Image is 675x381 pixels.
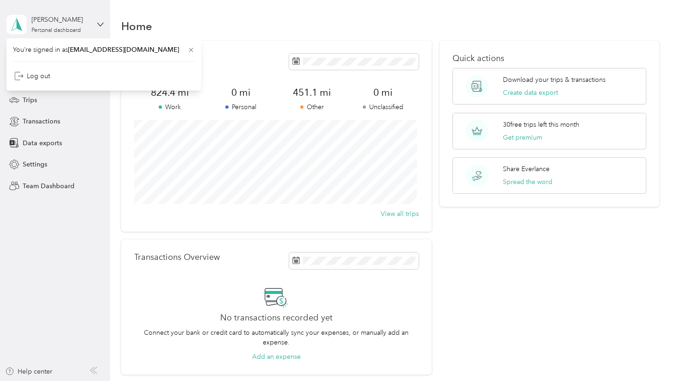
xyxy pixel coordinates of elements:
div: [PERSON_NAME] [31,15,89,25]
span: Transactions [23,117,60,126]
p: Connect your bank or credit card to automatically sync your expenses, or manually add an expense. [134,328,419,347]
p: Work [134,102,205,112]
span: 0 mi [347,86,419,99]
div: Personal dashboard [31,28,81,33]
span: [EMAIL_ADDRESS][DOMAIN_NAME] [68,46,179,54]
span: You’re signed in as [13,45,195,55]
button: Get premium [503,133,542,142]
p: Transactions Overview [134,252,220,262]
p: Personal [205,102,277,112]
p: Download your trips & transactions [503,75,606,85]
span: Settings [23,160,47,169]
button: Help center [5,367,52,376]
span: Team Dashboard [23,181,74,191]
button: View all trips [381,209,419,219]
p: Other [276,102,347,112]
span: 451.1 mi [276,86,347,99]
button: Spread the word [503,177,552,187]
p: 30 free trips left this month [503,120,579,129]
div: Log out [14,71,50,81]
button: Create data export [503,88,558,98]
h1: Home [121,21,152,31]
h2: No transactions recorded yet [220,313,333,323]
span: 0 mi [205,86,277,99]
p: Quick actions [452,54,646,63]
span: 824.4 mi [134,86,205,99]
p: Share Everlance [503,164,550,174]
span: Trips [23,95,37,105]
button: Add an expense [252,352,301,362]
p: Unclassified [347,102,419,112]
span: Data exports [23,138,62,148]
iframe: Everlance-gr Chat Button Frame [623,329,675,381]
